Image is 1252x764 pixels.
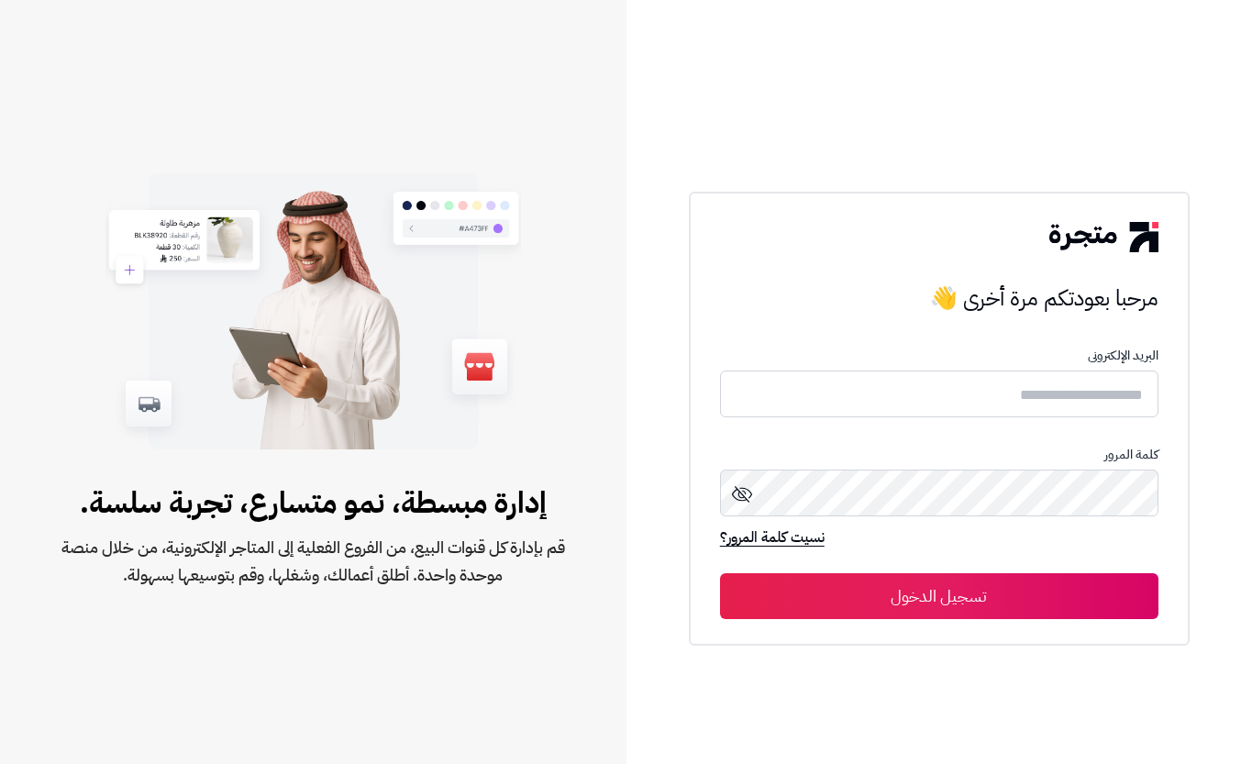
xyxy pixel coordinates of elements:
[59,481,568,525] span: إدارة مبسطة، نمو متسارع، تجربة سلسة.
[720,573,1158,619] button: تسجيل الدخول
[720,526,825,552] a: نسيت كلمة المرور؟
[720,448,1158,462] p: كلمة المرور
[1049,222,1158,251] img: logo-2.png
[720,280,1158,316] h3: مرحبا بعودتكم مرة أخرى 👋
[59,534,568,589] span: قم بإدارة كل قنوات البيع، من الفروع الفعلية إلى المتاجر الإلكترونية، من خلال منصة موحدة واحدة. أط...
[720,349,1158,363] p: البريد الإلكترونى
